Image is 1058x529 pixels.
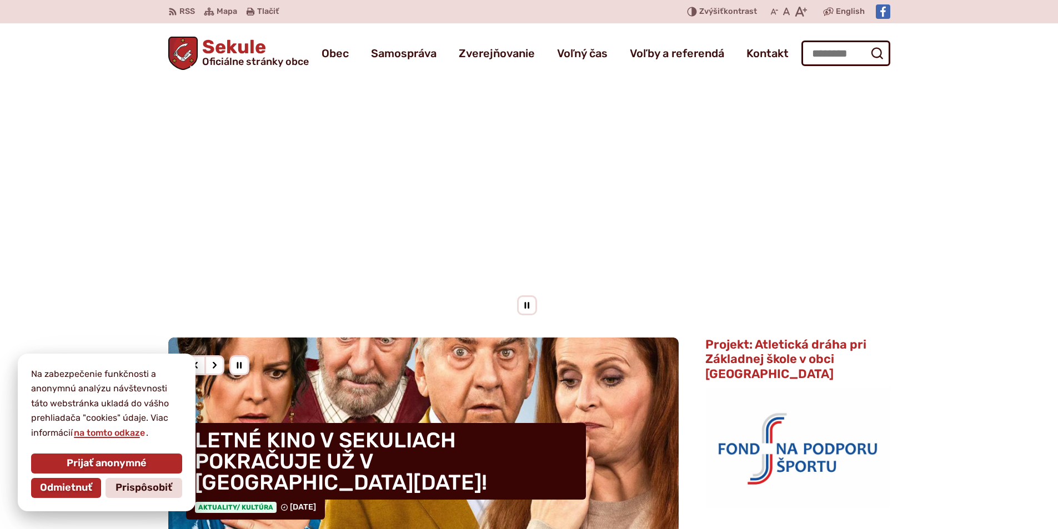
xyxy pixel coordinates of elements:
[699,7,757,17] span: kontrast
[202,57,309,67] span: Oficiálne stránky obce
[116,482,172,494] span: Prispôsobiť
[630,38,724,69] a: Voľby a referendá
[459,38,535,69] a: Zverejňovanie
[517,295,537,315] div: Pozastaviť pohyb slajdera
[198,38,309,67] h1: Sekule
[746,38,789,69] a: Kontakt
[290,502,316,512] span: [DATE]
[699,7,724,16] span: Zvýšiť
[40,482,92,494] span: Odmietnuť
[31,367,182,440] p: Na zabezpečenie funkčnosti a anonymnú analýzu návštevnosti táto webstránka ukladá do vášho prehli...
[31,478,101,498] button: Odmietnuť
[179,5,195,18] span: RSS
[67,457,147,470] span: Prijať anonymné
[195,502,277,513] span: Aktuality
[106,478,182,498] button: Prispôsobiť
[168,37,198,70] img: Prejsť na domovskú stránku
[168,37,309,70] a: Logo Sekule, prejsť na domovskú stránku.
[229,355,249,375] div: Pozastaviť pohyb slajdera
[217,5,237,18] span: Mapa
[834,5,867,18] a: English
[31,454,182,473] button: Prijať anonymné
[371,38,437,69] a: Samospráva
[705,387,890,507] img: logo_fnps.png
[557,38,608,69] a: Voľný čas
[705,337,866,381] span: Projekt: Atletická dráha pri Základnej škole v obci [GEOGRAPHIC_DATA]
[237,503,273,511] span: / Kultúra
[257,7,279,17] span: Tlačiť
[322,38,349,69] a: Obec
[876,4,890,19] img: Prejsť na Facebook stránku
[73,427,146,438] a: na tomto odkaze
[836,5,865,18] span: English
[186,423,586,500] h4: LETNÉ KINO V SEKULIACH POKRAČUJE UŽ V [GEOGRAPHIC_DATA][DATE]!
